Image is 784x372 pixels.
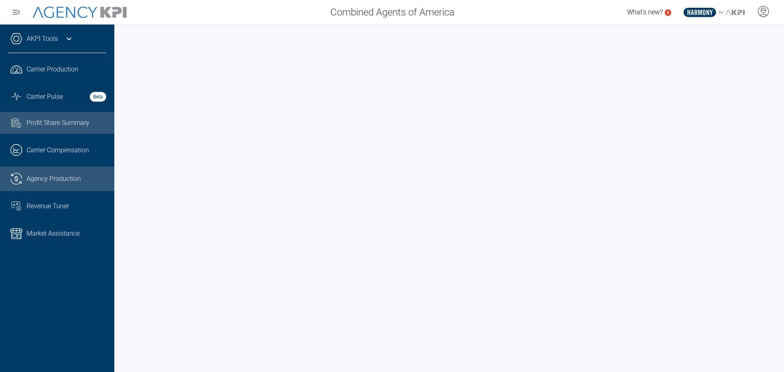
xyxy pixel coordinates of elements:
[27,118,89,128] span: Profit Share Summary
[627,8,663,16] span: What's new?
[27,174,81,184] span: Agency Production
[27,92,63,102] span: Carrier Pulse
[665,9,671,16] a: 5
[27,34,58,44] a: AKPI Tools
[667,10,669,15] text: 5
[90,92,106,102] strong: Beta
[27,65,78,74] span: Carrier Production
[330,5,454,20] span: Combined Agents of America
[27,201,69,211] span: Revenue Tuner
[27,229,80,238] span: Market Assistance
[33,7,127,18] img: AgencyKPI
[27,145,89,155] span: Carrier Compensation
